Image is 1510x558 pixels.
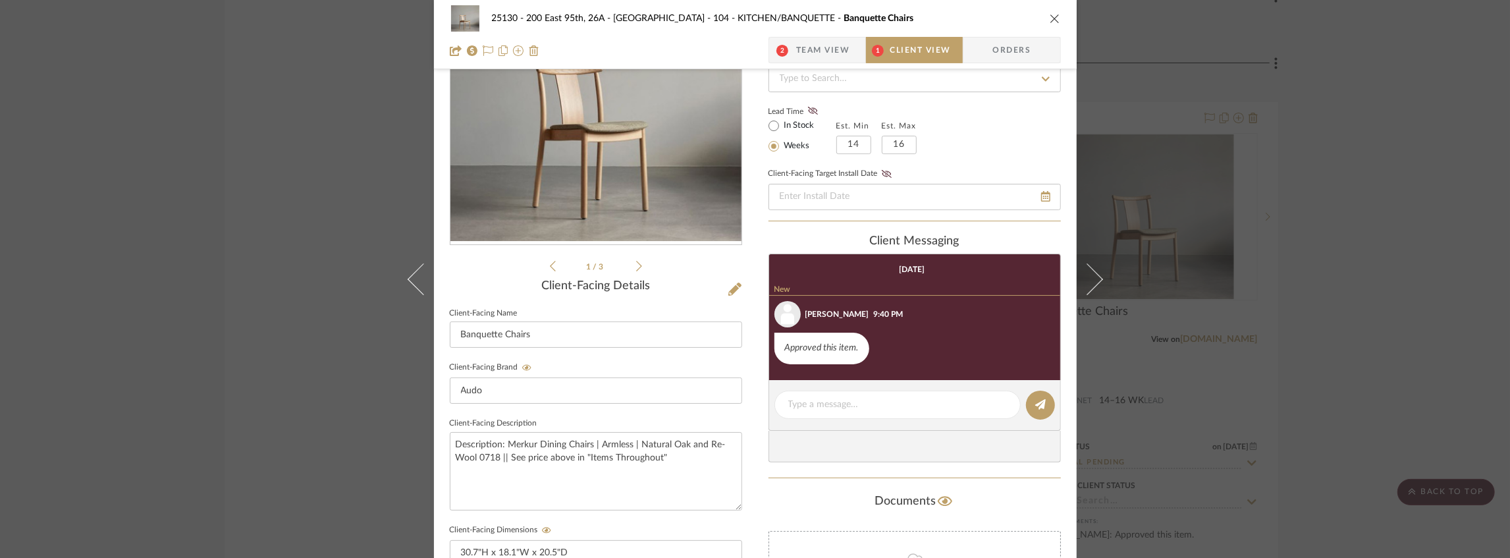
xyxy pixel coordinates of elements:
label: Est. Max [882,121,917,130]
label: Client-Facing Target Install Date [768,169,896,179]
div: Client-Facing Details [450,279,742,294]
label: Est. Min [836,121,870,130]
mat-radio-group: Select item type [768,117,836,154]
span: 1 [872,45,884,57]
label: Weeks [782,140,810,152]
button: Client-Facing Target Install Date [878,169,896,179]
div: client Messaging [768,235,1061,249]
input: Enter Client-Facing Brand [450,377,742,404]
div: New [769,285,1060,296]
label: Client-Facing Description [450,420,537,427]
span: Team View [796,37,850,63]
span: / [593,263,599,271]
button: Lead Time [804,105,822,118]
span: Client View [890,37,951,63]
label: Client-Facing Brand [450,363,536,372]
label: Lead Time [768,105,836,117]
div: 9:40 PM [874,308,903,320]
input: Enter Install Date [768,184,1061,210]
span: Banquette Chairs [844,14,914,23]
label: Client-Facing Name [450,310,518,317]
button: close [1049,13,1061,24]
img: Remove from project [529,45,539,56]
div: [DATE] [899,265,925,274]
img: user_avatar.png [774,301,801,327]
label: Client-Facing Dimensions [450,526,556,535]
input: Type to Search… [768,66,1061,92]
img: 26c7a6ae-d3b0-48b3-8136-665e8b5c8d72_48x40.jpg [450,5,481,32]
span: 3 [599,263,605,271]
label: In Stock [782,120,815,132]
span: 104 - KITCHEN/BANQUETTE [714,14,844,23]
span: 2 [776,45,788,57]
span: Orders [978,37,1045,63]
div: [PERSON_NAME] [805,308,869,320]
div: Approved this item. [774,333,869,364]
span: 25130 - 200 East 95th, 26A - [GEOGRAPHIC_DATA] [492,14,714,23]
div: Documents [768,491,1061,513]
input: Enter Client-Facing Item Name [450,321,742,348]
span: 1 [586,263,593,271]
button: Client-Facing Dimensions [538,526,556,535]
button: Client-Facing Brand [518,363,536,372]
